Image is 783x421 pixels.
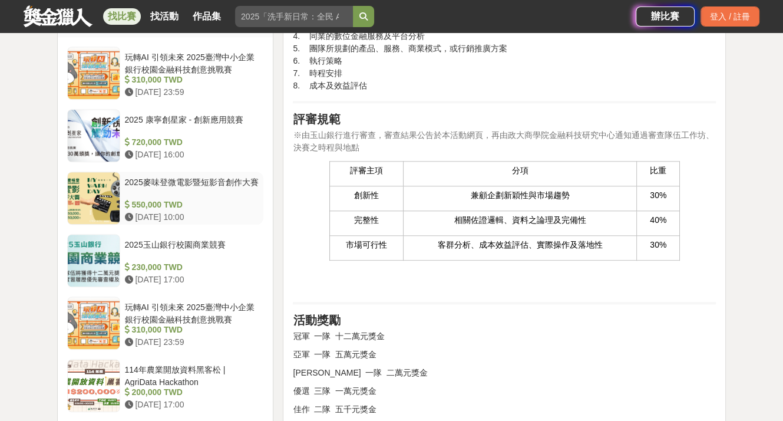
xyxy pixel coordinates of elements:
[336,189,397,202] p: 創新性
[125,301,259,324] div: 玩轉AI 引領未來 2025臺灣中小企業銀行校園金融科技創意挑戰賽
[125,51,259,74] div: 玩轉AI 引領未來 2025臺灣中小企業銀行校園金融科技創意挑戰賽
[103,8,141,25] a: 找比賽
[67,359,264,412] a: 114年農業開放資料黑客松 | AgriData Hackathon 200,000 TWD [DATE] 17:00
[409,239,630,251] p: 客群分析、成本效益評估、實際操作及落地性
[125,149,259,161] div: [DATE] 16:00
[67,297,264,350] a: 玩轉AI 引領未來 2025臺灣中小企業銀行校園金融科技創意挑戰賽 310,000 TWD [DATE] 23:59
[235,6,353,27] input: 2025「洗手新日常：全民 ALL IN」洗手歌全台徵選
[125,336,259,348] div: [DATE] 23:59
[336,214,397,226] p: 完整性
[293,113,340,126] strong: 評審規範
[293,403,716,416] p: 佳作 二隊 五千元獎金
[67,109,264,162] a: 2025 康寧創星家 - 創新應用競賽 720,000 TWD [DATE] 16:00
[293,348,716,361] p: 亞軍 一隊 五萬元獎金
[125,386,259,399] div: 200,000 TWD
[67,234,264,287] a: 2025玉山銀行校園商業競賽 230,000 TWD [DATE] 17:00
[125,274,259,286] div: [DATE] 17:00
[67,47,264,100] a: 玩轉AI 引領未來 2025臺灣中小企業銀行校園金融科技創意挑戰賽 310,000 TWD [DATE] 23:59
[293,385,716,397] p: 優選 三隊 一萬元獎金
[293,314,340,327] strong: 活動獎勵
[125,199,259,211] div: 550,000 TWD
[636,6,695,27] a: 辦比賽
[125,74,259,86] div: 310,000 TWD
[125,136,259,149] div: 720,000 TWD
[650,166,666,175] span: 比重
[643,189,673,202] p: 30%
[643,214,673,226] p: 40%
[146,8,183,25] a: 找活動
[409,189,630,202] p: 兼顧企劃新穎性與市場趨勢
[409,214,630,226] p: 相關佐證邏輯、資料之論理及完備性
[293,367,716,379] p: [PERSON_NAME] 一隊 二萬元獎金
[125,211,259,223] div: [DATE] 10:00
[336,239,397,251] p: 市場可行性
[125,261,259,274] div: 230,000 TWD
[701,6,759,27] div: 登入 / 註冊
[512,166,528,175] span: 分項
[125,114,259,136] div: 2025 康寧創星家 - 創新應用競賽
[67,172,264,225] a: 2025麥味登微電影暨短影音創作大賽 550,000 TWD [DATE] 10:00
[293,330,716,343] p: 冠軍 一隊 十二萬元獎金
[125,324,259,336] div: 310,000 TWD
[350,166,383,175] span: 評審主項
[125,364,259,386] div: 114年農業開放資料黑客松 | AgriData Hackathon
[293,130,713,152] span: ※由玉山銀行進行審查，審查結果公告於本活動網頁，再由政大商學院金融科技研究中心通知通過審查隊伍工作坊、決賽之時程與地點
[125,399,259,411] div: [DATE] 17:00
[188,8,226,25] a: 作品集
[643,239,673,251] p: 30%
[125,176,259,199] div: 2025麥味登微電影暨短影音創作大賽
[125,239,259,261] div: 2025玉山銀行校園商業競賽
[125,86,259,98] div: [DATE] 23:59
